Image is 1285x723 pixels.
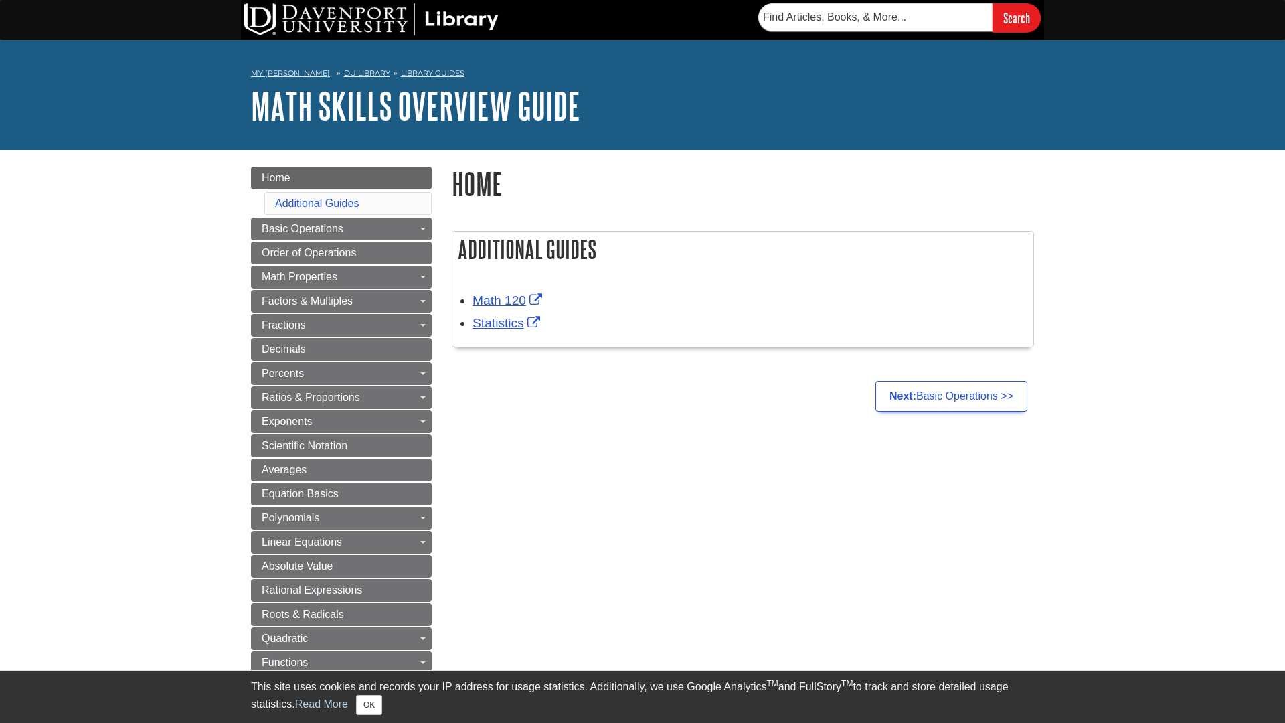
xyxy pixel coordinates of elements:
[993,3,1041,32] input: Search
[251,603,432,626] a: Roots & Radicals
[344,68,390,78] a: DU Library
[251,679,1034,715] div: This site uses cookies and records your IP address for usage statistics. Additionally, we use Goo...
[262,584,362,596] span: Rational Expressions
[401,68,464,78] a: Library Guides
[262,223,343,234] span: Basic Operations
[251,266,432,289] a: Math Properties
[251,338,432,361] a: Decimals
[262,633,308,644] span: Quadratic
[889,390,916,402] strong: Next:
[356,695,382,715] button: Close
[251,507,432,530] a: Polynomials
[262,172,290,183] span: Home
[766,679,778,688] sup: TM
[262,368,304,379] span: Percents
[262,609,344,620] span: Roots & Radicals
[473,316,543,330] a: Link opens in new window
[262,560,333,572] span: Absolute Value
[262,295,353,307] span: Factors & Multiples
[262,319,306,331] span: Fractions
[295,698,348,710] a: Read More
[262,464,307,475] span: Averages
[251,410,432,433] a: Exponents
[251,579,432,602] a: Rational Expressions
[251,85,580,127] a: Math Skills Overview Guide
[262,488,339,499] span: Equation Basics
[251,242,432,264] a: Order of Operations
[262,343,306,355] span: Decimals
[758,3,1041,32] form: Searches DU Library's articles, books, and more
[251,218,432,240] a: Basic Operations
[251,68,330,79] a: My [PERSON_NAME]
[262,536,342,548] span: Linear Equations
[251,627,432,650] a: Quadratic
[251,314,432,337] a: Fractions
[251,555,432,578] a: Absolute Value
[452,167,1034,201] h1: Home
[262,657,308,668] span: Functions
[841,679,853,688] sup: TM
[262,440,347,451] span: Scientific Notation
[251,483,432,505] a: Equation Basics
[244,3,499,35] img: DU Library
[758,3,993,31] input: Find Articles, Books, & More...
[251,290,432,313] a: Factors & Multiples
[251,386,432,409] a: Ratios & Proportions
[262,392,360,403] span: Ratios & Proportions
[875,381,1027,412] a: Next:Basic Operations >>
[262,416,313,427] span: Exponents
[452,232,1033,267] h2: Additional Guides
[275,197,359,209] a: Additional Guides
[251,362,432,385] a: Percents
[251,459,432,481] a: Averages
[251,167,432,189] a: Home
[251,651,432,674] a: Functions
[251,434,432,457] a: Scientific Notation
[251,64,1034,86] nav: breadcrumb
[262,271,337,283] span: Math Properties
[251,531,432,554] a: Linear Equations
[473,293,545,307] a: Link opens in new window
[262,247,356,258] span: Order of Operations
[262,512,319,524] span: Polynomials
